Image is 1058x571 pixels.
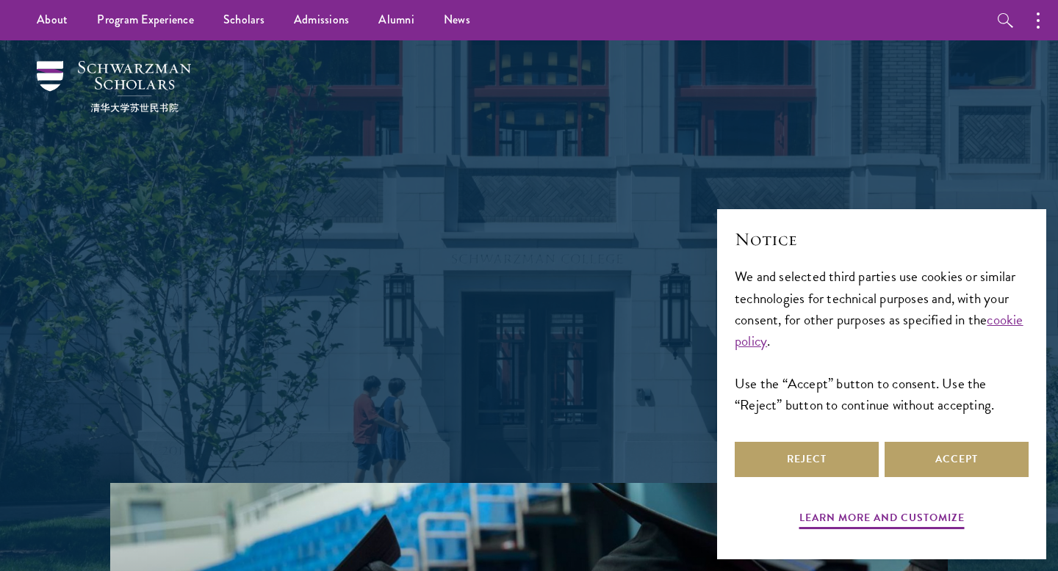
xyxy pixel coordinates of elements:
div: We and selected third parties use cookies or similar technologies for technical purposes and, wit... [735,266,1029,415]
button: Reject [735,442,879,477]
a: cookie policy [735,309,1023,352]
button: Learn more and customize [799,509,965,531]
img: Schwarzman Scholars [37,61,191,112]
button: Accept [885,442,1029,477]
h2: Notice [735,227,1029,252]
